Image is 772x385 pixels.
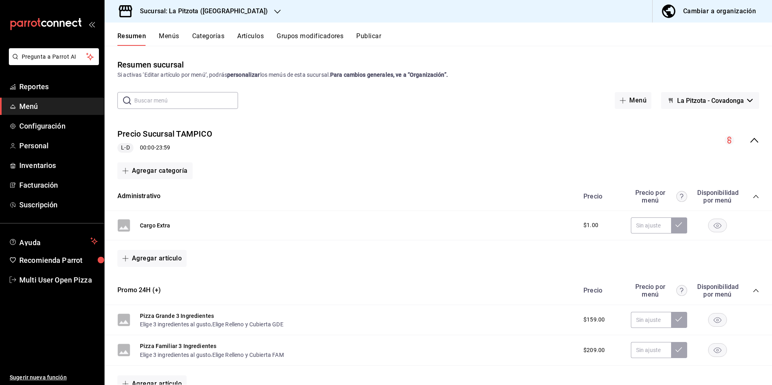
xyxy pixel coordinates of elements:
button: Pizza Familiar 3 Ingredientes [140,342,216,350]
button: Menú [615,92,651,109]
div: , [140,320,283,328]
button: La Pitzota - Covadonga [661,92,759,109]
button: Pizza Grande 3 Ingredientes [140,312,214,320]
button: Agregar artículo [117,250,187,267]
span: L-D [118,143,133,152]
div: Cambiar a organización [683,6,756,17]
div: 00:00 - 23:59 [117,143,212,153]
button: Cargo Extra [140,221,170,229]
span: $1.00 [583,221,598,229]
span: Facturación [19,180,98,190]
button: Promo 24H (+) [117,286,161,295]
button: Administrativo [117,192,160,201]
button: Menús [159,32,179,46]
span: $209.00 [583,346,605,354]
input: Sin ajuste [631,312,671,328]
span: Multi User Open Pizza [19,274,98,285]
span: Personal [19,140,98,151]
span: Reportes [19,81,98,92]
input: Buscar menú [134,92,238,109]
div: Resumen sucursal [117,59,184,71]
button: Elige 3 ingredientes al gusto [140,351,211,359]
div: navigation tabs [117,32,772,46]
span: $159.00 [583,315,605,324]
strong: personalizar [227,72,260,78]
strong: Para cambios generales, ve a “Organización”. [330,72,448,78]
button: collapse-category-row [753,287,759,294]
button: Precio Sucursal TAMPICO [117,128,212,140]
button: Grupos modificadores [277,32,343,46]
div: Precio [575,192,627,200]
div: Precio por menú [631,283,687,298]
button: open_drawer_menu [88,21,95,27]
div: Precio por menú [631,189,687,204]
span: La Pitzota - Covadonga [677,97,744,104]
button: Elige 3 ingredientes al gusto [140,320,211,328]
h3: Sucursal: La Pitzota ([GEOGRAPHIC_DATA]) [133,6,268,16]
input: Sin ajuste [631,217,671,233]
div: Precio [575,287,627,294]
button: Agregar categoría [117,162,193,179]
span: Pregunta a Parrot AI [22,53,86,61]
button: Pregunta a Parrot AI [9,48,99,65]
input: Sin ajuste [631,342,671,358]
div: Disponibilidad por menú [697,189,737,204]
div: , [140,350,284,358]
a: Pregunta a Parrot AI [6,58,99,67]
div: Si activas ‘Editar artículo por menú’, podrás los menús de esta sucursal. [117,71,759,79]
div: Disponibilidad por menú [697,283,737,298]
span: Inventarios [19,160,98,171]
button: Artículos [237,32,264,46]
span: Menú [19,101,98,112]
button: Publicar [356,32,381,46]
span: Sugerir nueva función [10,373,98,382]
button: Elige Relleno y Cubierta FAM [212,351,284,359]
button: Elige Relleno y Cubierta GDE [212,320,283,328]
div: collapse-menu-row [105,122,772,159]
span: Configuración [19,121,98,131]
button: collapse-category-row [753,193,759,200]
button: Categorías [192,32,225,46]
span: Recomienda Parrot [19,255,98,266]
span: Suscripción [19,199,98,210]
span: Ayuda [19,236,87,246]
button: Resumen [117,32,146,46]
